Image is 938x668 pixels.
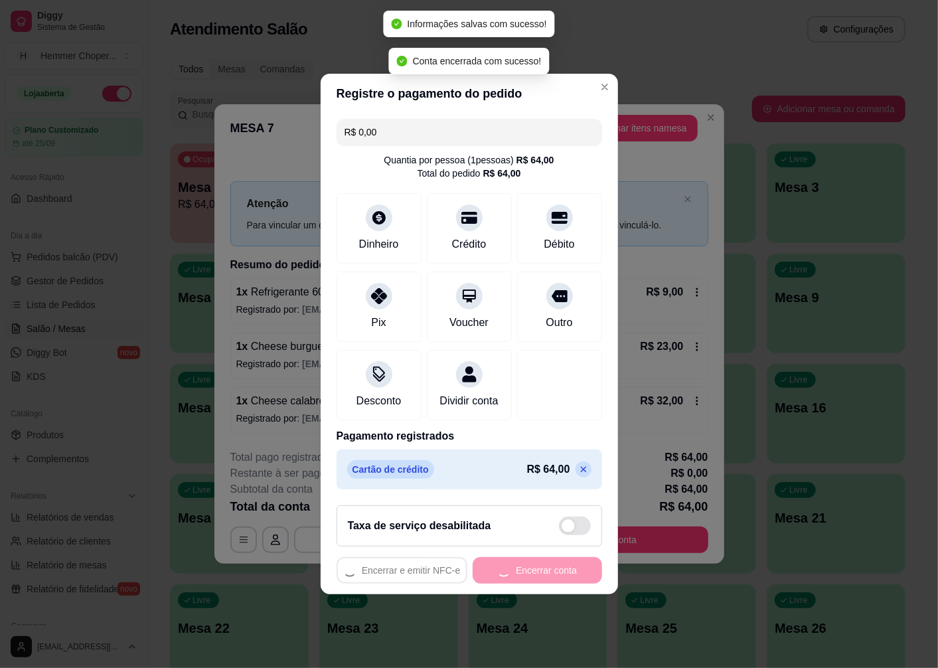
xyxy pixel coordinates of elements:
[359,236,399,252] div: Dinheiro
[418,167,521,180] div: Total do pedido
[483,167,521,180] div: R$ 64,00
[527,461,570,477] p: R$ 64,00
[321,74,618,114] header: Registre o pagamento do pedido
[452,236,487,252] div: Crédito
[371,315,386,331] div: Pix
[594,76,615,98] button: Close
[397,56,408,66] span: check-circle
[449,315,489,331] div: Voucher
[391,19,402,29] span: check-circle
[345,119,594,145] input: Ex.: hambúrguer de cordeiro
[544,236,574,252] div: Débito
[407,19,546,29] span: Informações salvas com sucesso!
[413,56,542,66] span: Conta encerrada com sucesso!
[356,393,402,409] div: Desconto
[384,153,554,167] div: Quantia por pessoa ( 1 pessoas)
[439,393,498,409] div: Dividir conta
[546,315,572,331] div: Outro
[337,428,602,444] p: Pagamento registrados
[347,460,434,479] p: Cartão de crédito
[516,153,554,167] div: R$ 64,00
[348,518,491,534] h2: Taxa de serviço desabilitada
